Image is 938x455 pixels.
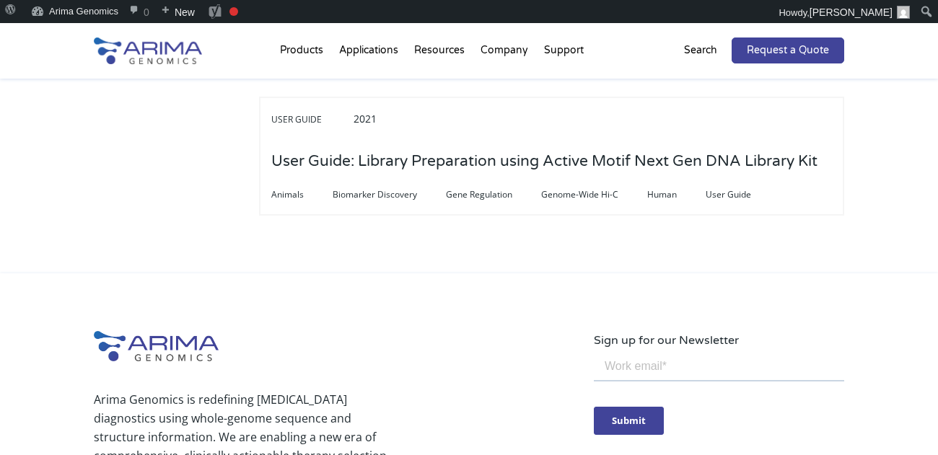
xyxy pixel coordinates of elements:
span: Gene Regulation [446,186,541,203]
span: Biomarker Discovery [333,186,446,203]
span: User Guide [706,186,780,203]
span: [PERSON_NAME] [810,6,893,18]
span: User Guide [271,111,351,128]
h3: User Guide: Library Preparation using Active Motif Next Gen DNA Library Kit [271,139,818,184]
img: Arima-Genomics-logo [94,37,202,64]
p: Sign up for our Newsletter [594,331,844,350]
span: 2021 [354,112,377,125]
a: User Guide: Library Preparation using Active Motif Next Gen DNA Library Kit [271,154,818,169]
span: Animals [271,186,333,203]
p: Search [684,41,717,60]
img: Arima-Genomics-logo [94,331,219,361]
span: Genome-Wide Hi-C [541,186,647,203]
span: Human [647,186,706,203]
a: Request a Quote [732,37,844,63]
